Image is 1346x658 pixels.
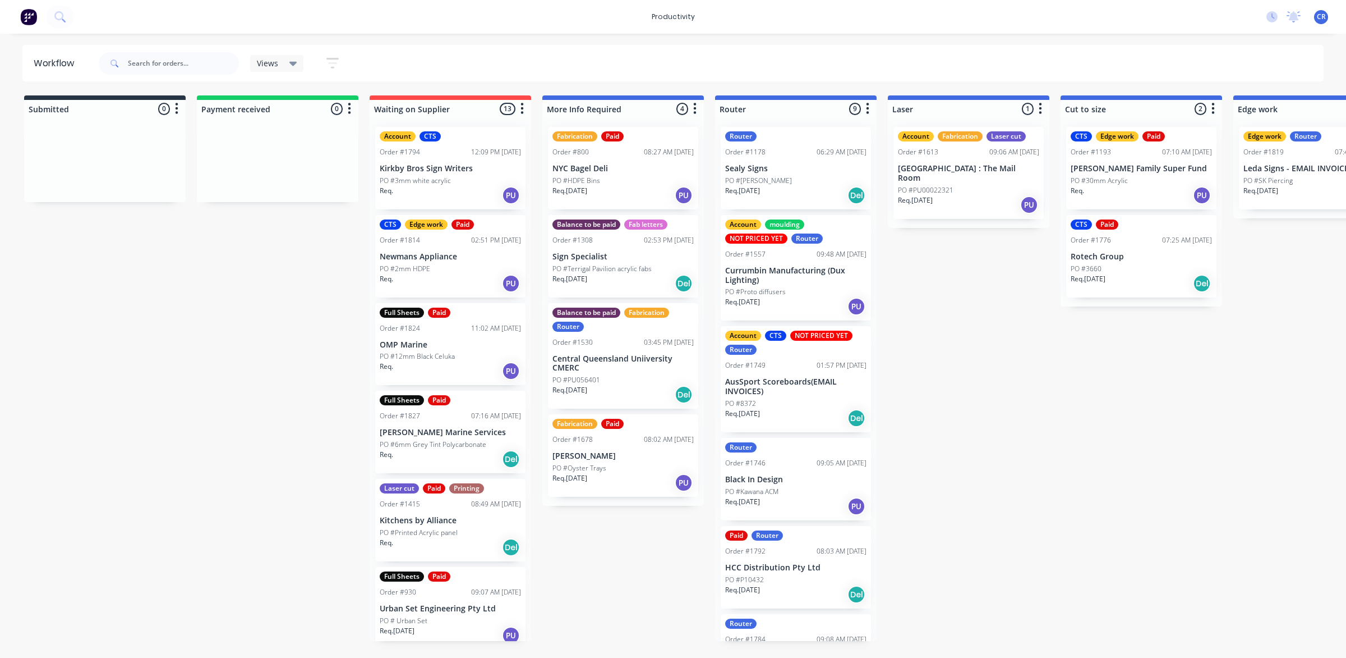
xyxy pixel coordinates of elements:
[725,297,760,307] p: Req. [DATE]
[725,531,748,541] div: Paid
[817,546,866,556] div: 08:03 AM [DATE]
[380,411,420,421] div: Order #1827
[624,220,667,230] div: Fab letters
[725,234,787,244] div: NOT PRICED YET
[898,195,933,205] p: Req. [DATE]
[1243,176,1293,186] p: PO #SK Piercing
[725,634,766,645] div: Order #1784
[893,127,1044,219] div: AccountFabricationLaser cutOrder #161309:06 AM [DATE][GEOGRAPHIC_DATA] : The Mail RoomPO #PU00022...
[552,235,593,245] div: Order #1308
[1290,131,1321,141] div: Router
[644,235,694,245] div: 02:53 PM [DATE]
[380,351,455,362] p: PO #12mm Black Celuka
[725,585,760,595] p: Req. [DATE]
[721,438,871,520] div: RouterOrder #174609:05 AM [DATE]Black In DesignPO #Kawana ACMReq.[DATE]PU
[646,8,700,25] div: productivity
[817,360,866,371] div: 01:57 PM [DATE]
[1071,274,1105,284] p: Req. [DATE]
[675,386,693,404] div: Del
[428,572,450,582] div: Paid
[725,131,757,141] div: Router
[257,57,278,69] span: Views
[380,220,401,230] div: CTS
[847,186,865,204] div: Del
[721,127,871,209] div: RouterOrder #117806:29 AM [DATE]Sealy SignsPO #[PERSON_NAME]Req.[DATE]Del
[375,215,526,298] div: CTSEdge workPaidOrder #181402:51 PM [DATE]Newmans AppliancePO #2mm HDPEReq.PU
[1071,220,1092,230] div: CTS
[1020,196,1038,214] div: PU
[380,604,521,614] p: Urban Set Engineering Pty Ltd
[405,220,448,230] div: Edge work
[552,419,597,429] div: Fabrication
[725,497,760,507] p: Req. [DATE]
[791,234,823,244] div: Router
[375,567,526,650] div: Full SheetsPaidOrder #93009:07 AM [DATE]Urban Set Engineering Pty LtdPO # Urban SetReq.[DATE]PU
[502,275,520,293] div: PU
[725,442,757,453] div: Router
[380,587,416,597] div: Order #930
[423,483,445,493] div: Paid
[380,395,424,405] div: Full Sheets
[675,186,693,204] div: PU
[675,474,693,492] div: PU
[725,409,760,419] p: Req. [DATE]
[601,419,624,429] div: Paid
[451,220,474,230] div: Paid
[471,499,521,509] div: 08:49 AM [DATE]
[1071,164,1212,173] p: [PERSON_NAME] Family Super Fund
[380,340,521,350] p: OMP Marine
[380,626,414,636] p: Req. [DATE]
[644,147,694,157] div: 08:27 AM [DATE]
[34,57,80,70] div: Workflow
[380,274,393,284] p: Req.
[790,331,852,341] div: NOT PRICED YET
[817,458,866,468] div: 09:05 AM [DATE]
[725,575,764,585] p: PO #P10432
[552,463,606,473] p: PO #Oyster Trays
[644,337,694,348] div: 03:45 PM [DATE]
[471,411,521,421] div: 07:16 AM [DATE]
[471,323,521,333] div: 11:02 AM [DATE]
[847,497,865,515] div: PU
[721,215,871,321] div: AccountmouldingNOT PRICED YETRouterOrder #155709:48 AM [DATE]Currumbin Manufacturing (Dux Lightin...
[548,303,698,409] div: Balance to be paidFabricationRouterOrder #153003:45 PM [DATE]Central Queensland Uniiversity CMERC...
[847,409,865,427] div: Del
[1162,147,1212,157] div: 07:10 AM [DATE]
[1071,176,1128,186] p: PO #30mm Acrylic
[548,414,698,497] div: FabricationPaidOrder #167808:02 AM [DATE][PERSON_NAME]PO #Oyster TraysReq.[DATE]PU
[725,563,866,573] p: HCC Distribution Pty Ltd
[471,235,521,245] div: 02:51 PM [DATE]
[725,360,766,371] div: Order #1749
[380,252,521,262] p: Newmans Appliance
[1142,131,1165,141] div: Paid
[380,440,486,450] p: PO #6mm Grey Tint Polycarbonate
[380,235,420,245] div: Order #1814
[725,266,866,285] p: Currumbin Manufacturing (Dux Lighting)
[898,164,1039,183] p: [GEOGRAPHIC_DATA] : The Mail Room
[1071,147,1111,157] div: Order #1193
[725,399,756,409] p: PO #8372
[1243,147,1284,157] div: Order #1819
[428,395,450,405] div: Paid
[725,249,766,259] div: Order #1557
[725,331,761,341] div: Account
[20,8,37,25] img: Factory
[548,215,698,298] div: Balance to be paidFab lettersOrder #130802:53 PM [DATE]Sign SpecialistPO #Terrigal Pavilion acryl...
[552,385,587,395] p: Req. [DATE]
[847,586,865,604] div: Del
[847,298,865,316] div: PU
[601,131,624,141] div: Paid
[1071,252,1212,262] p: Rotech Group
[380,323,420,333] div: Order #1824
[552,435,593,445] div: Order #1678
[552,186,587,196] p: Req. [DATE]
[1243,131,1286,141] div: Edge work
[380,450,393,460] p: Req.
[428,308,450,318] div: Paid
[552,337,593,348] div: Order #1530
[552,274,587,284] p: Req. [DATE]
[502,538,520,556] div: Del
[552,375,600,385] p: PO #PU056401
[752,531,783,541] div: Router
[624,308,669,318] div: Fabrication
